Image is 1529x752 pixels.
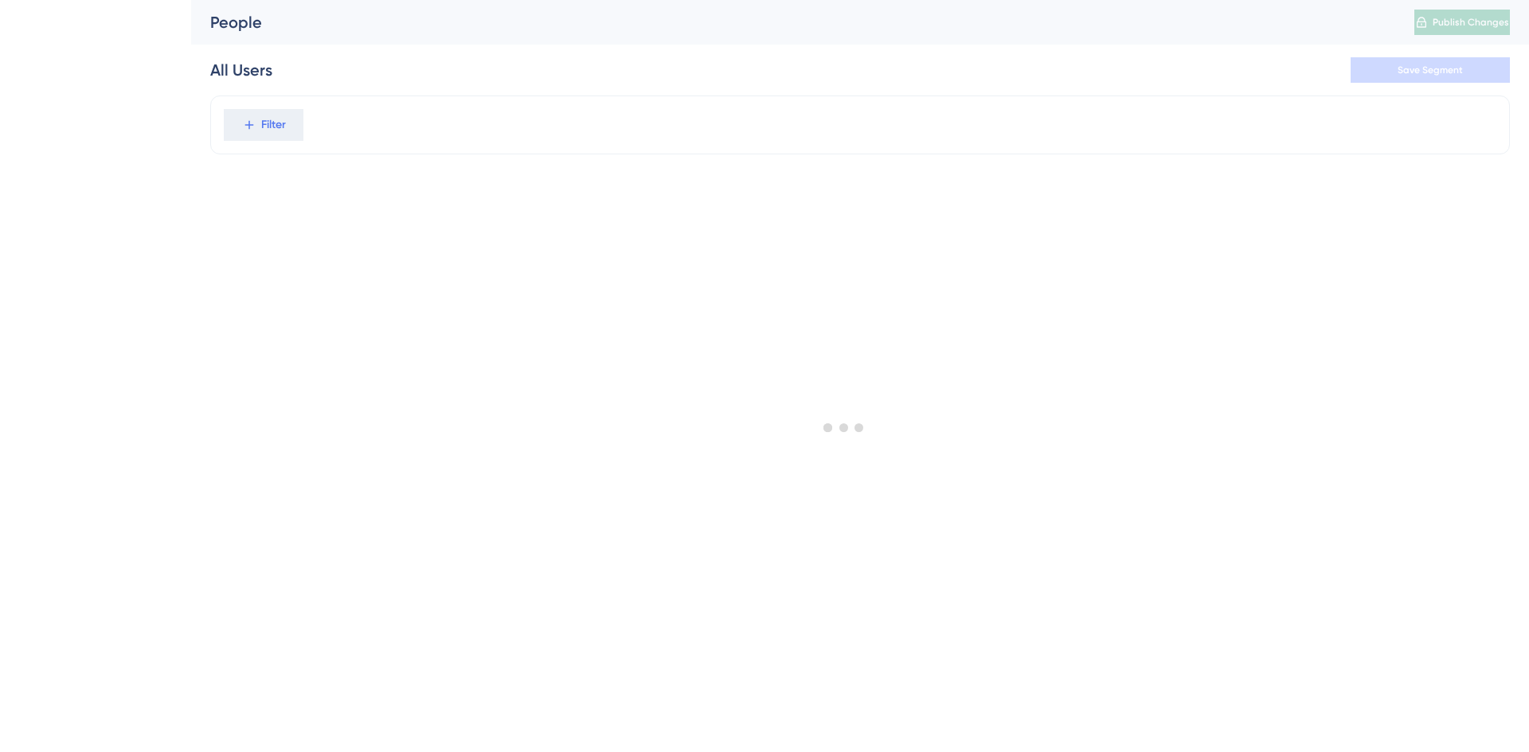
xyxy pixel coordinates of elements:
div: People [210,11,1375,33]
button: Publish Changes [1414,10,1510,35]
button: Save Segment [1351,57,1510,83]
div: All Users [210,59,272,81]
span: Save Segment [1398,64,1463,76]
span: Publish Changes [1433,16,1509,29]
